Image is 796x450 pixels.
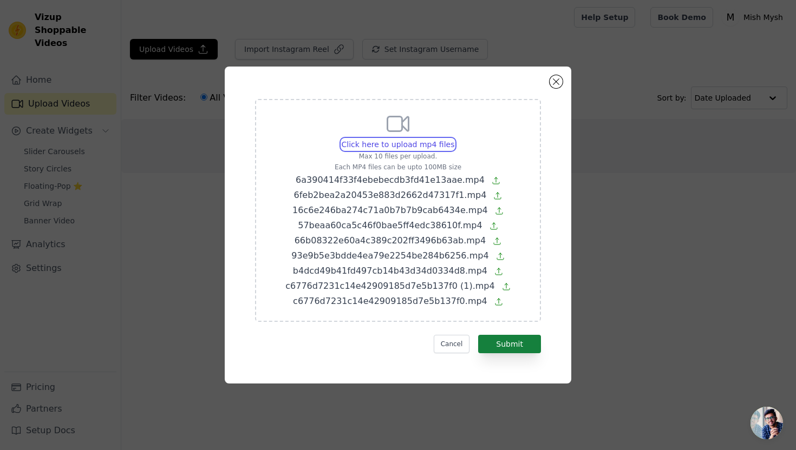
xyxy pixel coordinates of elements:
[291,250,488,261] span: 93e9b5e3bdde4ea79e2254be284b6256.mp4
[751,407,783,439] div: Open chat
[292,205,488,215] span: 16c6e246ba274c71a0b7b7b9cab6434e.mp4
[298,220,482,230] span: 57beaa60ca5c46f0bae5ff4edc38610f.mp4
[296,175,485,185] span: 6a390414f33f4ebebecdb3fd41e13aae.mp4
[293,266,487,276] span: b4dcd49b41fd497cb14b43d34d0334d8.mp4
[478,335,541,353] button: Submit
[434,335,470,353] button: Cancel
[285,152,511,161] p: Max 10 files per upload.
[295,235,486,246] span: 66b08322e60a4c389c202ff3496b63ab.mp4
[294,190,487,200] span: 6feb2bea2a20453e883d2662d47317f1.mp4
[285,163,511,171] p: Each MP4 files can be upto 100MB size
[550,75,563,88] button: Close modal
[293,296,487,306] span: c6776d7231c14e42909185d7e5b137f0.mp4
[342,140,455,149] span: Click here to upload mp4 files
[285,281,494,291] span: c6776d7231c14e42909185d7e5b137f0 (1).mp4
